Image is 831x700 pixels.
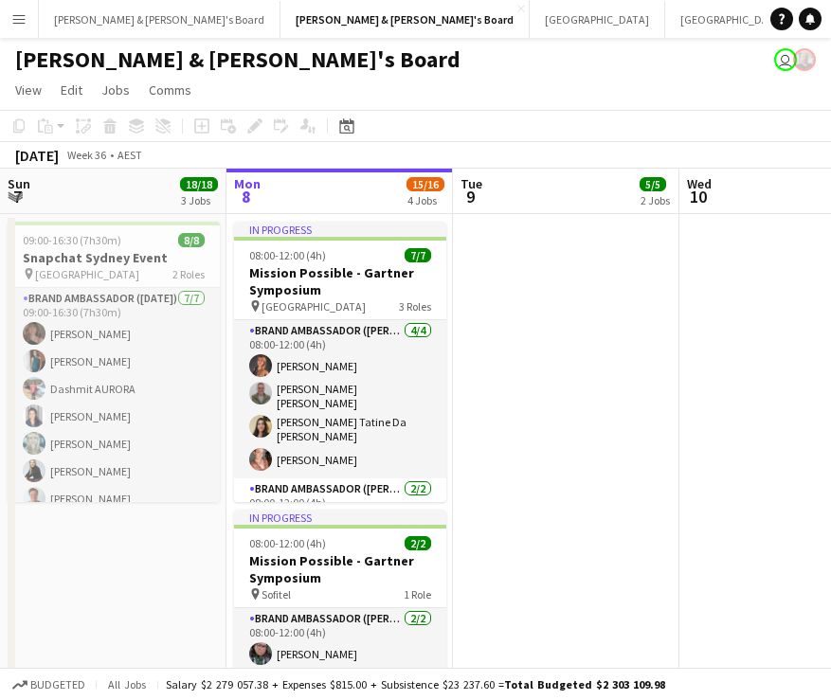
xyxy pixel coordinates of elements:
button: [PERSON_NAME] & [PERSON_NAME]'s Board [280,1,530,38]
app-job-card: 09:00-16:30 (7h30m)8/8Snapchat Sydney Event [GEOGRAPHIC_DATA]2 RolesBrand Ambassador ([DATE])7/70... [8,222,220,502]
span: 08:00-12:00 (4h) [249,536,326,550]
div: In progress [234,222,446,237]
span: 7 [5,186,30,207]
a: Jobs [94,78,137,102]
span: 2 Roles [172,267,205,281]
div: 3 Jobs [181,193,217,207]
span: 7/7 [405,248,431,262]
span: Budgeted [30,678,85,691]
app-user-avatar: Jenny Tu [774,48,797,71]
app-card-role: Brand Ambassador ([PERSON_NAME])2/208:00-12:00 (4h) [234,478,446,570]
span: Comms [149,81,191,99]
button: [PERSON_NAME] & [PERSON_NAME]'s Board [39,1,280,38]
span: 09:00-16:30 (7h30m) [23,233,121,247]
span: Tue [461,175,482,192]
h1: [PERSON_NAME] & [PERSON_NAME]'s Board [15,45,461,74]
a: View [8,78,49,102]
span: 18/18 [180,177,218,191]
h3: Mission Possible - Gartner Symposium [234,264,446,298]
span: Jobs [101,81,130,99]
span: 15/16 [406,177,444,191]
span: 3 Roles [399,299,431,314]
span: Week 36 [63,148,110,162]
span: Edit [61,81,82,99]
span: [GEOGRAPHIC_DATA] [35,267,139,281]
app-user-avatar: Neil Burton [793,48,816,71]
span: 1 Role [404,587,431,601]
span: Sun [8,175,30,192]
app-card-role: Brand Ambassador ([PERSON_NAME])4/408:00-12:00 (4h)[PERSON_NAME][PERSON_NAME] [PERSON_NAME][PERSO... [234,320,446,478]
div: [DATE] [15,146,59,165]
app-card-role: Brand Ambassador ([PERSON_NAME])2/208:00-12:00 (4h)[PERSON_NAME][PERSON_NAME] [234,608,446,700]
a: Edit [53,78,90,102]
span: Wed [687,175,712,192]
span: 08:00-12:00 (4h) [249,248,326,262]
span: 8 [231,186,261,207]
div: 4 Jobs [407,193,443,207]
app-job-card: In progress08:00-12:00 (4h)2/2Mission Possible - Gartner Symposium Sofitel1 RoleBrand Ambassador ... [234,510,446,700]
button: Budgeted [9,674,88,695]
span: 8/8 [178,233,205,247]
span: Total Budgeted $2 303 109.98 [504,677,665,691]
h3: Snapchat Sydney Event [8,249,220,266]
div: Salary $2 279 057.38 + Expenses $815.00 + Subsistence $23 237.60 = [166,677,665,691]
button: [GEOGRAPHIC_DATA] [665,1,801,38]
span: View [15,81,42,99]
div: 2 Jobs [641,193,670,207]
h3: Mission Possible - Gartner Symposium [234,552,446,586]
span: [GEOGRAPHIC_DATA] [262,299,366,314]
span: 9 [458,186,482,207]
span: 2/2 [405,536,431,550]
span: 5/5 [640,177,666,191]
span: Mon [234,175,261,192]
span: 10 [684,186,712,207]
div: In progress [234,510,446,525]
app-job-card: In progress08:00-12:00 (4h)7/7Mission Possible - Gartner Symposium [GEOGRAPHIC_DATA]3 RolesBrand ... [234,222,446,502]
app-card-role: Brand Ambassador ([DATE])7/709:00-16:30 (7h30m)[PERSON_NAME][PERSON_NAME]Dashmit AURORA[PERSON_NA... [8,288,220,517]
div: AEST [117,148,142,162]
a: Comms [141,78,199,102]
button: [GEOGRAPHIC_DATA] [530,1,665,38]
span: All jobs [104,677,150,691]
span: Sofitel [262,587,291,601]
